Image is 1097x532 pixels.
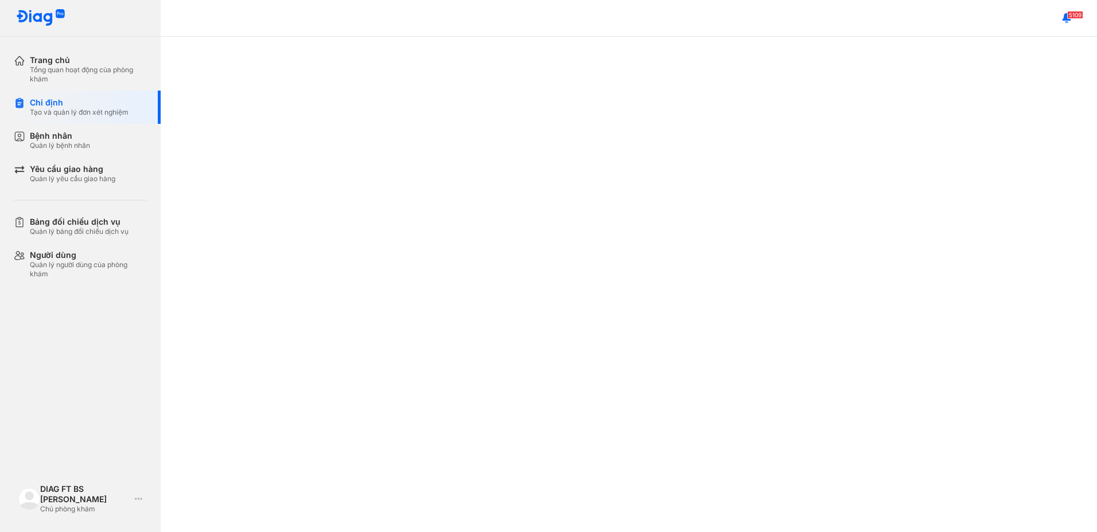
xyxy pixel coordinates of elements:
div: Quản lý bảng đối chiếu dịch vụ [30,227,129,236]
div: Quản lý người dùng của phòng khám [30,260,147,279]
div: Tạo và quản lý đơn xét nghiệm [30,108,129,117]
img: logo [18,488,40,510]
div: Chỉ định [30,97,129,108]
div: Trang chủ [30,55,147,65]
div: Chủ phòng khám [40,504,130,514]
img: logo [16,9,65,27]
div: Người dùng [30,250,147,260]
div: DIAG FT BS [PERSON_NAME] [40,484,130,504]
div: Bệnh nhân [30,131,90,141]
div: Quản lý bệnh nhân [30,141,90,150]
div: Quản lý yêu cầu giao hàng [30,174,115,183]
div: Tổng quan hoạt động của phòng khám [30,65,147,84]
span: 5109 [1067,11,1083,19]
div: Yêu cầu giao hàng [30,164,115,174]
div: Bảng đối chiếu dịch vụ [30,217,129,227]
